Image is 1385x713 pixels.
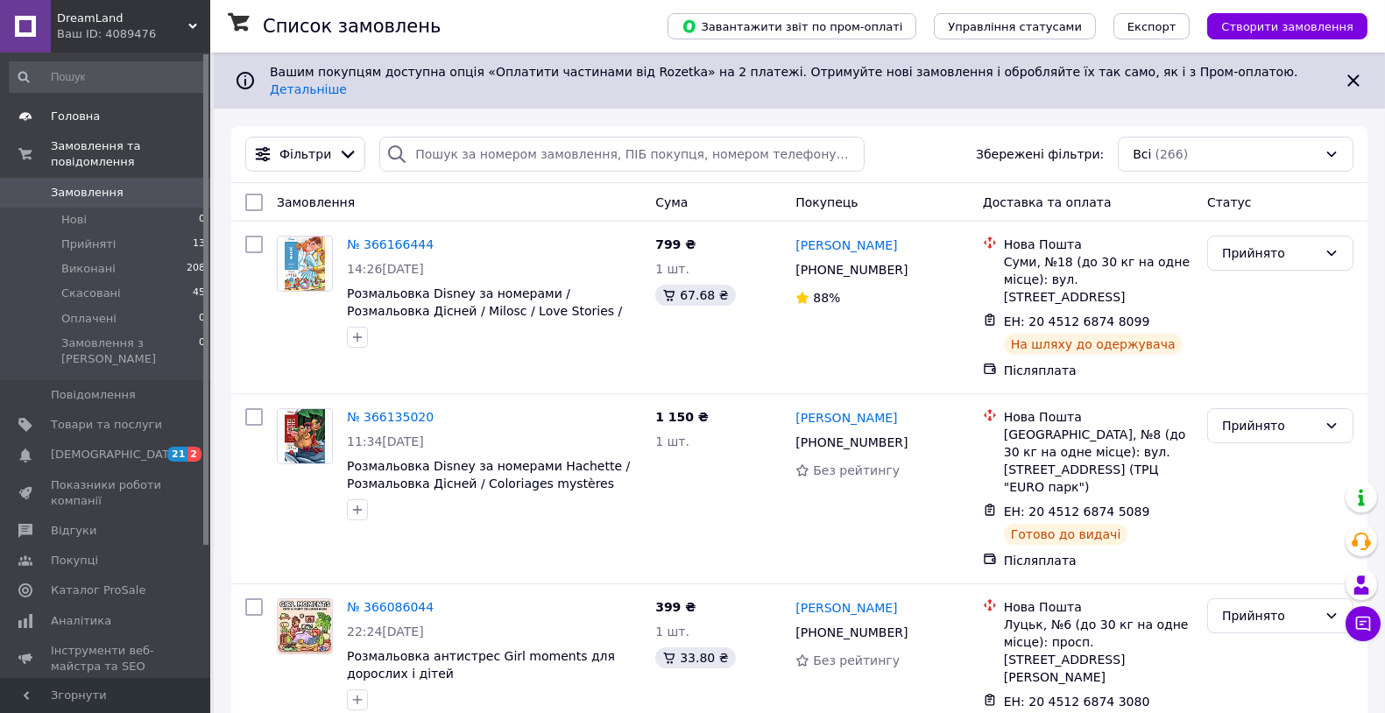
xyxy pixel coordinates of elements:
div: Прийнято [1222,606,1318,625]
span: ЕН: 20 4512 6874 5089 [1004,505,1150,519]
span: 1 шт. [655,434,689,448]
span: Замовлення з [PERSON_NAME] [61,335,199,367]
img: Фото товару [278,599,332,653]
div: Луцьк, №6 (до 30 кг на одне місце): просп. [STREET_ADDRESS][PERSON_NAME] [1004,616,1193,686]
span: Замовлення та повідомлення [51,138,210,170]
h1: Список замовлень [263,16,441,37]
span: 88% [813,291,840,305]
span: Товари та послуги [51,417,162,433]
span: ЕН: 20 4512 6874 3080 [1004,695,1150,709]
span: 799 ₴ [655,237,696,251]
div: Нова Пошта [1004,598,1193,616]
span: Головна [51,109,100,124]
a: Фото товару [277,236,333,292]
button: Створити замовлення [1207,13,1367,39]
span: Експорт [1127,20,1177,33]
div: Прийнято [1222,416,1318,435]
a: Детальніше [270,82,347,96]
span: Каталог ProSale [51,582,145,598]
span: Покупці [51,553,98,568]
div: [PHONE_NUMBER] [792,258,911,282]
div: [PHONE_NUMBER] [792,620,911,645]
button: Завантажити звіт по пром-оплаті [668,13,916,39]
span: Завантажити звіт по пром-оплаті [682,18,902,34]
div: [PHONE_NUMBER] [792,430,911,455]
div: Прийнято [1222,244,1318,263]
span: Фільтри [279,145,331,163]
button: Чат з покупцем [1346,606,1381,641]
img: Фото товару [285,409,325,463]
span: Замовлення [51,185,124,201]
span: 0 [199,311,205,327]
span: 1 шт. [655,262,689,276]
span: 1 150 ₴ [655,410,709,424]
div: Суми, №18 (до 30 кг на одне місце): вул. [STREET_ADDRESS] [1004,253,1193,306]
a: [PERSON_NAME] [795,599,897,617]
span: 2 [187,447,201,462]
div: 33.80 ₴ [655,647,735,668]
div: Нова Пошта [1004,408,1193,426]
span: Інструменти веб-майстра та SEO [51,643,162,674]
span: Аналітика [51,613,111,629]
div: На шляху до одержувача [1004,334,1183,355]
span: 45 [193,286,205,301]
input: Пошук [9,61,207,93]
span: 1 шт. [655,625,689,639]
span: Статус [1207,195,1252,209]
a: Фото товару [277,598,333,654]
span: [DEMOGRAPHIC_DATA] [51,447,180,462]
div: Ваш ID: 4089476 [57,26,210,42]
span: 21 [167,447,187,462]
span: Нові [61,212,87,228]
span: 208 [187,261,205,277]
span: Вашим покупцям доступна опція «Оплатити частинами від Rozetka» на 2 платежі. Отримуйте нові замов... [270,65,1304,96]
a: Фото товару [277,408,333,464]
span: Покупець [795,195,858,209]
span: Виконані [61,261,116,277]
span: 399 ₴ [655,600,696,614]
button: Управління статусами [934,13,1096,39]
a: № 366135020 [347,410,434,424]
span: Створити замовлення [1221,20,1353,33]
span: Повідомлення [51,387,136,403]
span: Скасовані [61,286,121,301]
a: № 366086044 [347,600,434,614]
span: Замовлення [277,195,355,209]
span: Без рейтингу [813,463,900,477]
span: Відгуки [51,523,96,539]
a: [PERSON_NAME] [795,236,897,254]
span: Показники роботи компанії [51,477,162,509]
span: Збережені фільтри: [976,145,1104,163]
a: № 366166444 [347,237,434,251]
span: (266) [1155,147,1189,161]
span: Cума [655,195,688,209]
div: Нова Пошта [1004,236,1193,253]
div: Післяплата [1004,362,1193,379]
div: Готово до видачі [1004,524,1128,545]
span: Без рейтингу [813,653,900,667]
span: 22:24[DATE] [347,625,424,639]
img: Фото товару [285,236,324,291]
span: 0 [199,212,205,228]
span: 14:26[DATE] [347,262,424,276]
a: Розмальовка Disney за номерами Hachette / Розмальовка Дісней / Coloriages mystères Disney - Petit... [347,459,630,508]
span: Всі [1133,145,1151,163]
span: ЕН: 20 4512 6874 8099 [1004,314,1150,328]
span: Управління статусами [948,20,1082,33]
span: Доставка та оплата [983,195,1112,209]
span: Прийняті [61,236,116,252]
a: [PERSON_NAME] [795,409,897,427]
a: Створити замовлення [1190,18,1367,32]
span: Оплачені [61,311,117,327]
div: 67.68 ₴ [655,285,735,306]
span: DreamLand [57,11,188,26]
input: Пошук за номером замовлення, ПІБ покупця, номером телефону, Email, номером накладної [379,137,864,172]
span: 0 [199,335,205,367]
span: 11:34[DATE] [347,434,424,448]
a: Розмальовка антистрес Girl moments для дорослих і дітей [347,649,615,681]
div: Післяплата [1004,552,1193,569]
a: Розмальовка Disney за номерами / Розмальовка Дісней / Milosc / Love Stories / Wydawnictwo Olesiejuk [347,286,622,335]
